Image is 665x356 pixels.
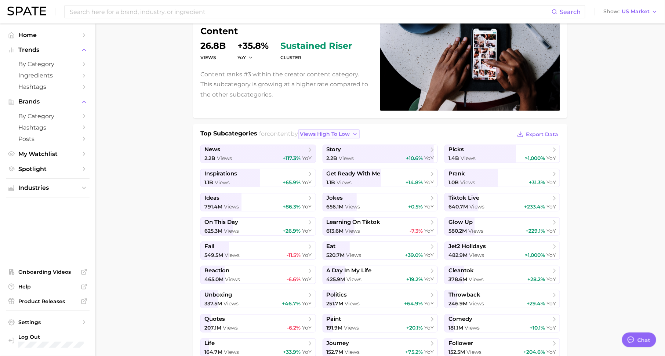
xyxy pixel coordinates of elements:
span: glow up [448,219,473,226]
span: paint [327,316,341,323]
span: Views [217,155,232,161]
span: +19.2% [406,276,423,283]
span: >1,000% [525,252,545,258]
span: Ingredients [18,72,77,79]
span: Trends [18,47,77,53]
span: YoY [546,203,556,210]
a: Posts [6,133,90,145]
span: YoY [302,155,312,161]
a: jet2 holidays482.9m Views>1,000% YoY [444,241,560,260]
span: US Market [622,10,650,14]
span: 613.6m [327,228,344,234]
span: Views [469,203,484,210]
span: on this day [204,219,238,226]
span: YoY [302,179,312,186]
span: Views [337,179,352,186]
span: 251.7m [327,300,344,307]
span: YoY [302,300,312,307]
span: 152.7m [327,349,344,355]
span: +33.9% [283,349,301,355]
span: by Category [18,61,77,68]
h1: Top Subcategories [200,129,257,140]
a: Log out. Currently logged in with e-mail hannah@spate.nyc. [6,331,90,350]
span: 520.7m [327,252,345,258]
span: YoY [546,155,556,161]
span: +64.9% [404,300,423,307]
a: fail549.5m Views-11.5% YoY [200,241,316,260]
a: Hashtags [6,81,90,92]
span: Views [344,324,359,331]
a: Help [6,281,90,292]
span: journey [327,340,349,347]
span: YoY [424,228,434,234]
span: 337.5m [204,300,222,307]
span: sustained riser [280,41,352,50]
a: politics251.7m Views+64.9% YoY [323,290,438,308]
span: Views [215,179,230,186]
button: Industries [6,182,90,193]
a: tiktok live640.7m Views+233.4% YoY [444,193,560,211]
span: Views [345,349,360,355]
span: Views [224,300,239,307]
a: picks1.4b Views>1,000% YoY [444,145,560,163]
span: -7.3% [410,228,423,234]
span: YoY [302,324,312,331]
dd: +35.8% [237,41,269,50]
span: +10.6% [406,155,423,161]
span: prank [448,170,465,177]
span: quotes [204,316,225,323]
a: reaction465.0m Views-6.6% YoY [200,266,316,284]
span: Settings [18,319,77,326]
a: on this day625.3m Views+26.9% YoY [200,217,316,236]
span: 1.0b [448,179,459,186]
span: Hashtags [18,124,77,131]
span: Spotlight [18,166,77,172]
span: Search [560,8,581,15]
span: get ready with me [327,170,381,177]
span: YoY [424,179,434,186]
a: quotes207.1m Views-6.2% YoY [200,314,316,333]
span: -6.6% [287,276,301,283]
span: 791.4m [204,203,222,210]
a: news2.2b Views+117.3% YoY [200,145,316,163]
a: jokes656.1m Views+0.5% YoY [323,193,438,211]
span: fail [204,243,214,250]
span: +75.2% [405,349,423,355]
span: YoY [546,276,556,283]
dt: cluster [280,53,352,62]
span: YoY [302,252,312,258]
span: 378.6m [448,276,467,283]
span: YoY [302,203,312,210]
span: Onboarding Videos [18,269,77,275]
span: 1.1b [327,179,335,186]
span: +65.9% [283,179,301,186]
span: Views [347,276,362,283]
span: 181.1m [448,324,463,331]
span: Views [225,252,240,258]
span: +233.4% [524,203,545,210]
span: Posts [18,135,77,142]
a: Hashtags [6,122,90,133]
span: 549.5m [204,252,223,258]
a: My Watchlist [6,148,90,160]
a: a day in my life425.9m Views+19.2% YoY [323,266,438,284]
span: +28.2% [527,276,545,283]
span: Views [223,324,238,331]
span: a day in my life [327,267,372,274]
span: follower [448,340,473,347]
span: 1.1b [204,179,213,186]
span: politics [327,291,347,298]
a: learning on tiktok613.6m Views-7.3% YoY [323,217,438,236]
span: YoY [546,324,556,331]
span: 425.9m [327,276,345,283]
img: SPATE [7,7,46,15]
span: -11.5% [287,252,301,258]
span: Views [469,276,484,283]
span: jet2 holidays [448,243,486,250]
button: Brands [6,96,90,107]
span: Views [224,349,239,355]
span: Product Releases [18,298,77,305]
a: eat520.7m Views+39.0% YoY [323,241,438,260]
span: Brands [18,98,77,105]
span: Views [466,349,482,355]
